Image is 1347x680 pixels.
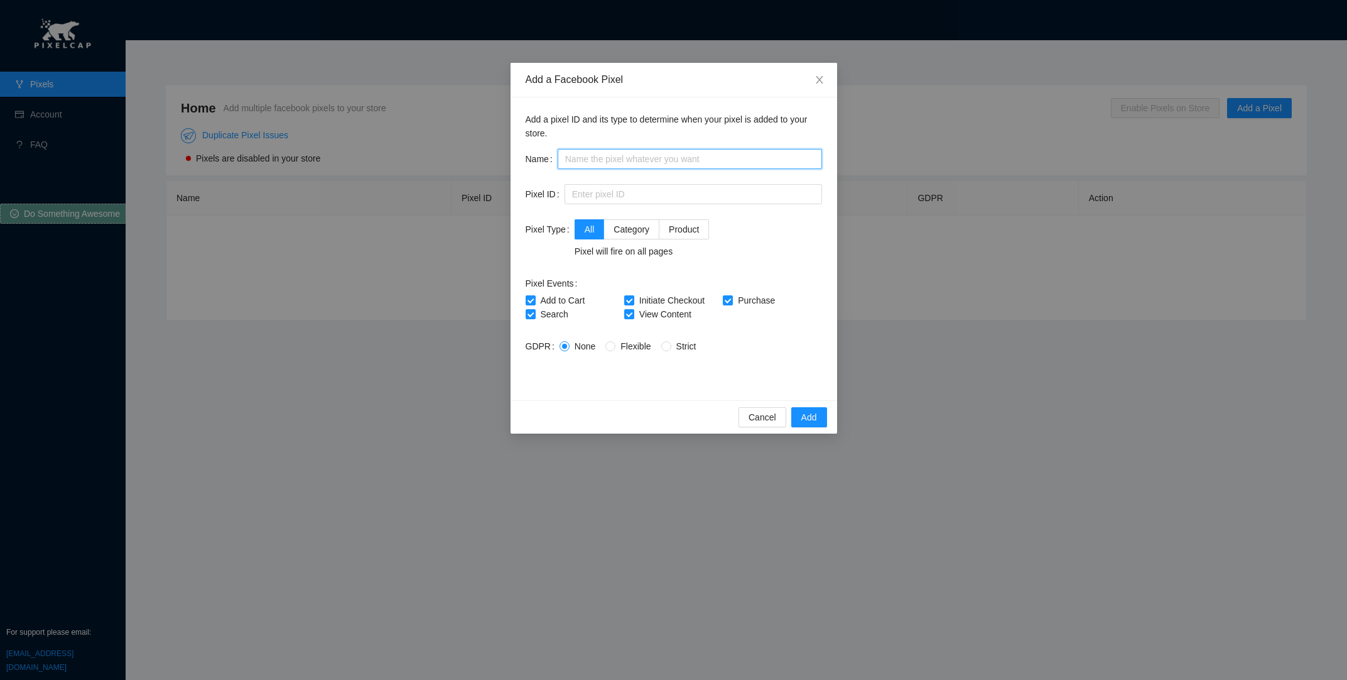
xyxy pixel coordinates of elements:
input: Name the pixel whatever you want [558,149,822,169]
div: Pixel will fire on all pages [575,244,710,258]
button: Add [791,407,827,427]
span: Product [669,224,699,234]
label: GDPR [526,336,560,356]
label: Name [526,149,558,169]
span: All [585,224,595,234]
span: close [814,75,825,85]
span: Add to Cart [536,295,590,305]
label: Pixel ID [526,184,565,204]
span: Search [536,309,573,319]
span: None [570,341,600,351]
div: Add a Facebook Pixel [526,73,822,87]
span: Flexible [615,341,656,351]
label: Pixel Events [526,273,583,293]
label: Pixel Type [526,219,575,239]
span: Cancel [749,410,776,424]
span: Strict [671,341,701,351]
span: View Content [634,309,696,319]
button: Close [802,63,837,98]
span: Add [801,410,817,424]
span: Category [614,224,649,234]
button: Cancel [738,407,786,427]
p: Add a pixel ID and its type to determine when your pixel is added to your store. [526,112,822,140]
span: Purchase [733,295,780,305]
span: Initiate Checkout [634,295,710,305]
input: Enter pixel ID [565,184,822,204]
